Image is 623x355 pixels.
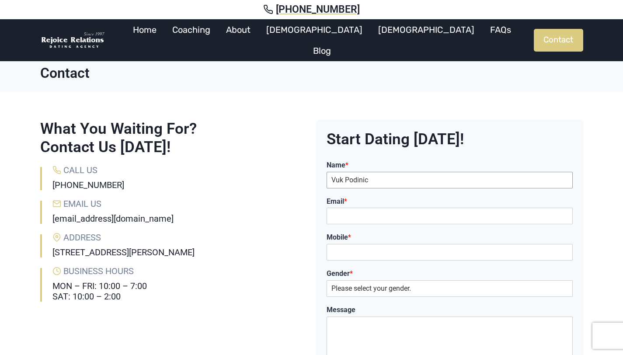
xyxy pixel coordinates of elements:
a: Home [125,19,164,40]
label: Mobile [327,233,573,242]
a: Coaching [164,19,218,40]
label: Name [327,161,573,170]
a: Blog [305,40,339,61]
input: Mobile [327,244,573,261]
label: Gender [327,269,573,278]
nav: Primary [110,19,534,61]
span: Address [63,232,101,243]
span: Call Us [63,165,97,175]
a: [DEMOGRAPHIC_DATA] [370,19,482,40]
a: FAQs [482,19,519,40]
h6: [STREET_ADDRESS][PERSON_NAME] [52,247,307,258]
a: [PHONE_NUMBER] [52,180,124,190]
h6: MON – FRI: 10:00 – 7:00 SAT: 10:00 – 2:00 [52,281,307,302]
h2: Start Dating [DATE]! [327,130,573,149]
a: Contact [534,29,583,52]
span: [PHONE_NUMBER] [276,3,360,16]
a: [PHONE_NUMBER] [10,3,613,16]
label: Message [327,306,573,315]
a: [EMAIL_ADDRESS][DOMAIN_NAME] [52,213,174,224]
span: Business Hours [63,266,134,276]
a: [DEMOGRAPHIC_DATA] [258,19,370,40]
label: Email [327,197,573,206]
img: Rejoice Relations [40,31,106,49]
h1: Contact [40,65,583,81]
h2: What You Waiting For? Contact Us [DATE]! [40,120,307,157]
a: About [218,19,258,40]
span: Email Us [63,198,101,209]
